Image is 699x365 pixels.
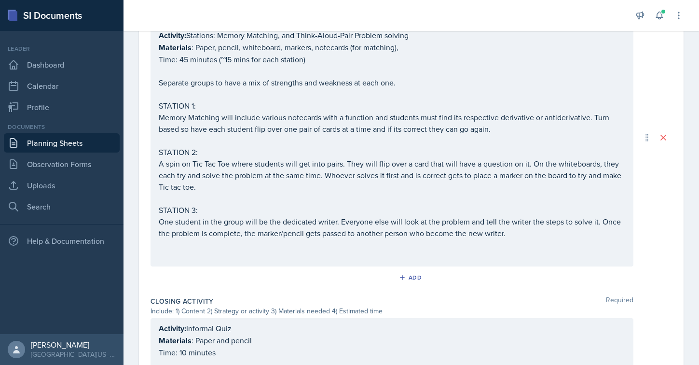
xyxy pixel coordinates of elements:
[31,340,116,350] div: [PERSON_NAME]
[4,133,120,153] a: Planning Sheets
[159,323,625,335] p: Informal Quiz
[31,350,116,359] div: [GEOGRAPHIC_DATA][US_STATE] in [GEOGRAPHIC_DATA]
[159,335,192,346] strong: Materials
[159,54,625,65] p: Time: 45 minutes (~15 mins for each station)
[4,197,120,216] a: Search
[4,176,120,195] a: Uploads
[159,30,186,41] strong: Activity:
[4,154,120,174] a: Observation Forms
[159,158,625,193] p: A spin on Tic Tac Toe where students will get into pairs. They will flip over a card that will ha...
[159,42,625,54] p: : Paper, pencil, whiteboard, markers, notecards (for matching),
[159,146,625,158] p: STATION 2:
[159,77,625,88] p: Separate groups to have a mix of strengths and weakness at each one.
[159,323,186,334] strong: Activity:
[159,347,625,358] p: Time: 10 minutes
[159,112,625,135] p: Memory Matching will include various notecards with a function and students must find its respect...
[4,231,120,251] div: Help & Documentation
[4,44,120,53] div: Leader
[4,98,120,117] a: Profile
[159,29,625,42] p: Stations: Memory Matching, and Think-Aloud-Pair Problem solving
[4,123,120,131] div: Documents
[151,296,214,306] label: Closing Activity
[159,100,625,112] p: STATION 1:
[159,216,625,239] p: One student in the group will be the dedicated writer. Everyone else will look at the problem and...
[4,76,120,96] a: Calendar
[159,204,625,216] p: STATION 3:
[4,55,120,74] a: Dashboard
[401,274,422,281] div: Add
[151,306,633,316] div: Include: 1) Content 2) Strategy or activity 3) Materials needed 4) Estimated time
[396,270,427,285] button: Add
[159,335,625,347] p: : Paper and pencil
[159,42,192,53] strong: Materials
[606,296,633,306] span: Required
